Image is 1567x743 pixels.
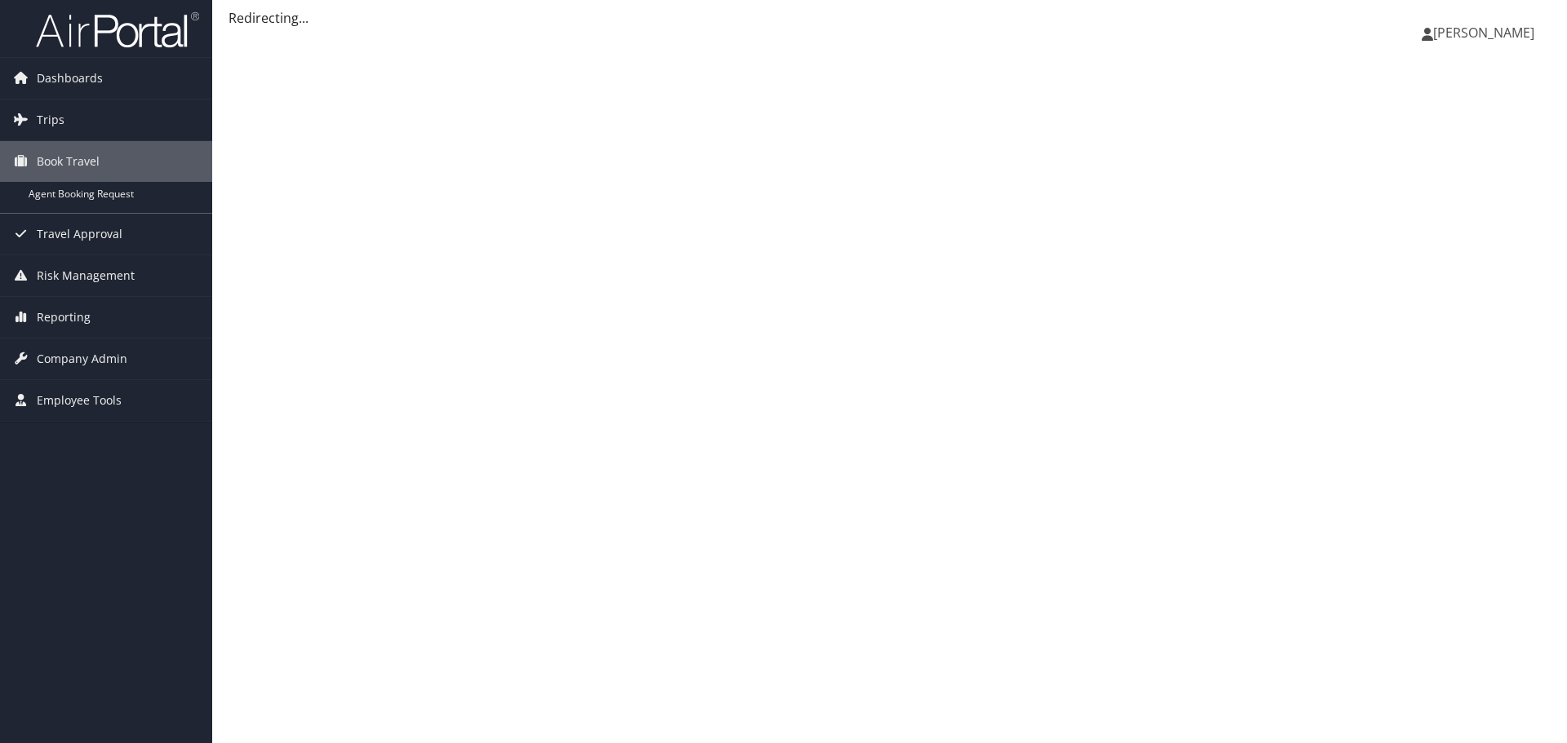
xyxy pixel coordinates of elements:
a: [PERSON_NAME] [1422,8,1551,57]
div: Redirecting... [229,8,1551,28]
img: airportal-logo.png [36,11,199,49]
span: Dashboards [37,58,103,99]
span: Employee Tools [37,380,122,421]
span: Company Admin [37,338,127,379]
span: Book Travel [37,141,100,182]
span: Trips [37,100,64,140]
span: Travel Approval [37,214,122,254]
span: Reporting [37,297,91,338]
span: Risk Management [37,255,135,296]
span: [PERSON_NAME] [1433,24,1534,42]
